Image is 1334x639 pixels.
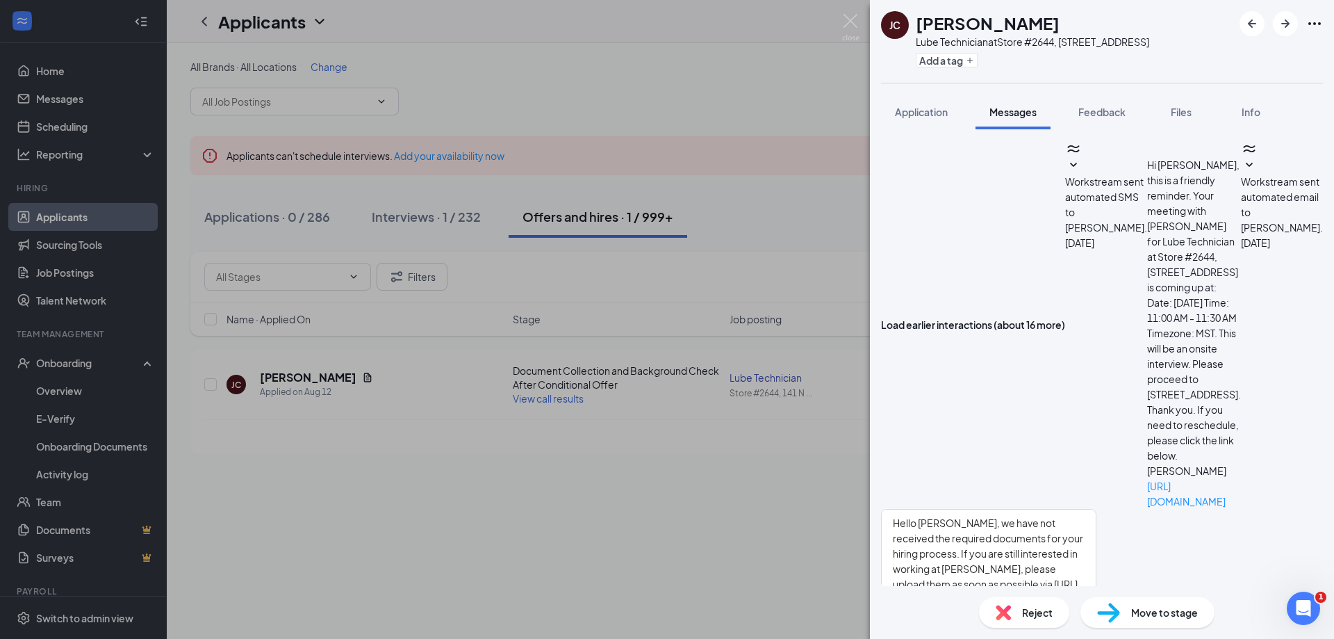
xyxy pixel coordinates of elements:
svg: WorkstreamLogo [1065,140,1082,157]
svg: WorkstreamLogo [1241,140,1258,157]
span: Workstream sent automated email to [PERSON_NAME]. [1241,175,1323,234]
h1: [PERSON_NAME] [916,11,1060,35]
svg: SmallChevronDown [1065,157,1082,174]
span: Move to stage [1131,605,1198,620]
span: [DATE] [1065,235,1094,250]
button: PlusAdd a tag [916,53,978,67]
div: JC [889,18,900,32]
button: ArrowRight [1273,11,1298,36]
iframe: Intercom live chat [1287,592,1320,625]
span: 1 [1315,592,1326,603]
svg: Plus [966,56,974,65]
span: Reject [1022,605,1053,620]
button: ArrowLeftNew [1240,11,1265,36]
textarea: Hello [PERSON_NAME], we have not received the required documents for your hiring process. If you ... [881,509,1096,592]
span: Files [1171,106,1192,118]
svg: ArrowLeftNew [1244,15,1260,32]
span: Application [895,106,948,118]
svg: SmallChevronDown [1241,157,1258,174]
div: Lube Technician at Store #2644, [STREET_ADDRESS] [916,35,1149,49]
span: Feedback [1078,106,1126,118]
span: Info [1242,106,1260,118]
span: Workstream sent automated SMS to [PERSON_NAME]. [1065,175,1147,234]
svg: ArrowRight [1277,15,1294,32]
svg: Ellipses [1306,15,1323,32]
span: Hi [PERSON_NAME], this is a friendly reminder. Your meeting with [PERSON_NAME] for Lube Technicia... [1147,159,1241,508]
span: [DATE] [1241,235,1270,250]
span: Messages [989,106,1037,118]
button: Load earlier interactions (about 16 more) [881,317,1065,332]
a: [URL][DOMAIN_NAME] [1147,480,1226,508]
